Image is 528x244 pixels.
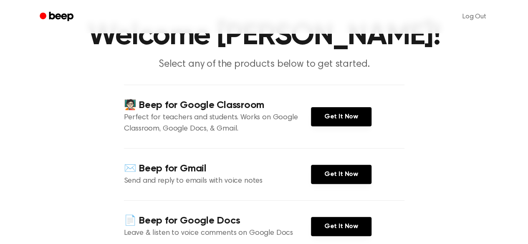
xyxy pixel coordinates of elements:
p: Select any of the products below to get started. [104,58,424,71]
a: Get It Now [311,217,371,236]
h4: 🧑🏻‍🏫 Beep for Google Classroom [124,98,311,112]
a: Log Out [454,7,495,27]
a: Get It Now [311,107,371,126]
h4: ✉️ Beep for Gmail [124,162,311,176]
a: Get It Now [311,165,371,184]
p: Perfect for teachers and students. Works on Google Classroom, Google Docs, & Gmail. [124,112,311,135]
p: Send and reply to emails with voice notes [124,176,311,187]
h1: Welcome [PERSON_NAME]! [51,21,478,51]
h4: 📄 Beep for Google Docs [124,214,311,228]
a: Beep [34,9,81,25]
p: Leave & listen to voice comments on Google Docs [124,228,311,239]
